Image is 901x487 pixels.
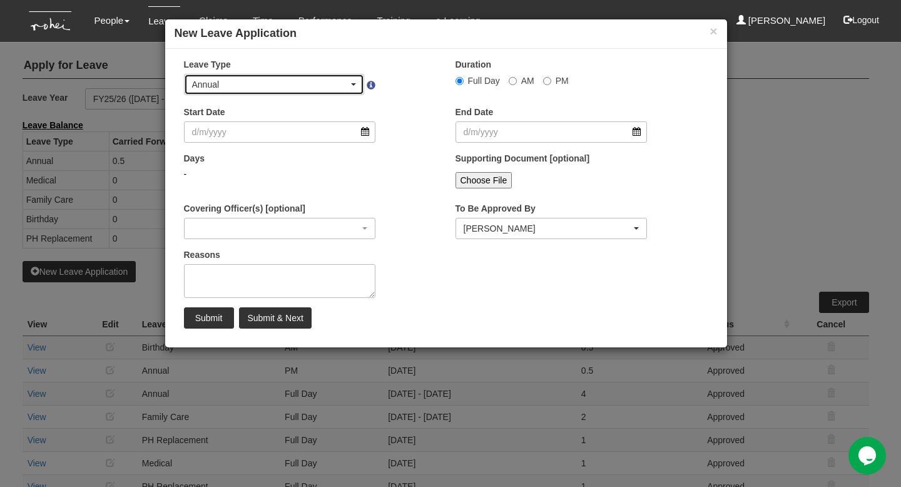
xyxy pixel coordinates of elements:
[184,152,205,165] label: Days
[456,202,536,215] label: To Be Approved By
[456,172,512,188] input: Choose File
[456,152,590,165] label: Supporting Document [optional]
[184,168,376,180] div: -
[464,222,632,235] div: [PERSON_NAME]
[710,24,717,38] button: ×
[456,58,492,71] label: Duration
[184,249,220,261] label: Reasons
[521,76,534,86] span: AM
[184,307,234,329] input: Submit
[239,307,311,329] input: Submit & Next
[184,121,376,143] input: d/m/yyyy
[456,106,494,118] label: End Date
[184,106,225,118] label: Start Date
[192,78,349,91] div: Annual
[848,437,888,474] iframe: chat widget
[468,76,500,86] span: Full Day
[175,27,297,39] b: New Leave Application
[556,76,569,86] span: PM
[456,121,648,143] input: d/m/yyyy
[184,202,305,215] label: Covering Officer(s) [optional]
[184,74,365,95] button: Annual
[456,218,648,239] button: Rachel Khoo
[184,58,231,71] label: Leave Type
